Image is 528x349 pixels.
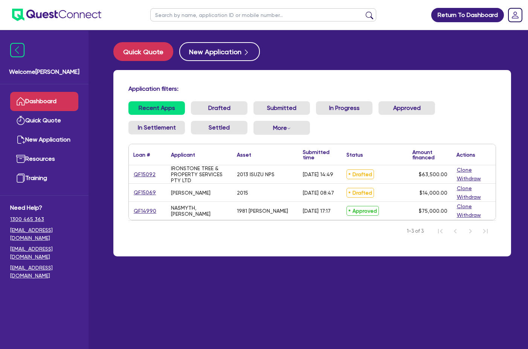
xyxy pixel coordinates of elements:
div: [DATE] 17:17 [303,208,331,214]
button: Clone [456,166,472,174]
button: Dropdown toggle [253,121,310,135]
span: Drafted [346,169,374,179]
a: Recent Apps [128,101,185,115]
span: 1-3 of 3 [407,227,424,235]
div: Asset [237,152,251,157]
button: Clone [456,184,472,193]
div: IRONSTONE TREE & PROPERTY SERVICES PTY LTD [171,165,228,183]
img: training [16,174,25,183]
a: New Application [10,130,78,149]
a: In Settlement [128,121,185,134]
span: Drafted [346,188,374,198]
a: Training [10,169,78,188]
div: Amount financed [412,149,447,160]
button: Withdraw [456,174,481,183]
span: Approved [346,206,379,216]
div: Loan # [133,152,150,157]
button: Next Page [463,224,478,239]
div: [DATE] 08:47 [303,190,334,196]
a: Settled [191,121,247,134]
div: Submitted time [303,149,331,160]
button: Quick Quote [113,42,173,61]
button: First Page [433,224,448,239]
a: Return To Dashboard [431,8,504,22]
input: Search by name, application ID or mobile number... [150,8,376,21]
a: Dropdown toggle [505,5,525,25]
span: $75,000.00 [419,208,447,214]
div: [PERSON_NAME] [171,190,211,196]
button: Withdraw [456,193,481,201]
a: QF15092 [133,170,156,179]
a: [EMAIL_ADDRESS][DOMAIN_NAME] [10,264,78,280]
a: [EMAIL_ADDRESS][DOMAIN_NAME] [10,245,78,261]
div: NASMYTH, [PERSON_NAME] [171,205,228,217]
button: Last Page [478,224,493,239]
img: icon-menu-close [10,43,24,57]
tcxspan: Call 1300 465 363 via 3CX [10,216,44,222]
h4: Application filters: [128,85,496,92]
a: QF15069 [133,188,156,197]
img: resources [16,154,25,163]
div: Actions [456,152,475,157]
span: $63,500.00 [419,171,447,177]
div: 2015 [237,190,248,196]
img: quick-quote [16,116,25,125]
div: 1981 [PERSON_NAME] [237,208,288,214]
img: new-application [16,135,25,144]
a: Dashboard [10,92,78,111]
button: Previous Page [448,224,463,239]
button: Clone [456,202,472,211]
button: Withdraw [456,211,481,219]
div: Status [346,152,363,157]
button: New Application [179,42,260,61]
a: QF14990 [133,207,157,215]
a: [EMAIL_ADDRESS][DOMAIN_NAME] [10,226,78,242]
img: quest-connect-logo-blue [12,9,101,21]
a: Drafted [191,101,247,115]
a: Approved [378,101,435,115]
div: Applicant [171,152,195,157]
a: In Progress [316,101,372,115]
span: Welcome [PERSON_NAME] [9,67,79,76]
a: Quick Quote [113,42,179,61]
a: Resources [10,149,78,169]
div: [DATE] 14:49 [303,171,333,177]
a: Quick Quote [10,111,78,130]
span: $14,000.00 [420,190,447,196]
div: 2013 ISUZU NPS [237,171,275,177]
span: Need Help? [10,203,78,212]
a: Submitted [253,101,310,115]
